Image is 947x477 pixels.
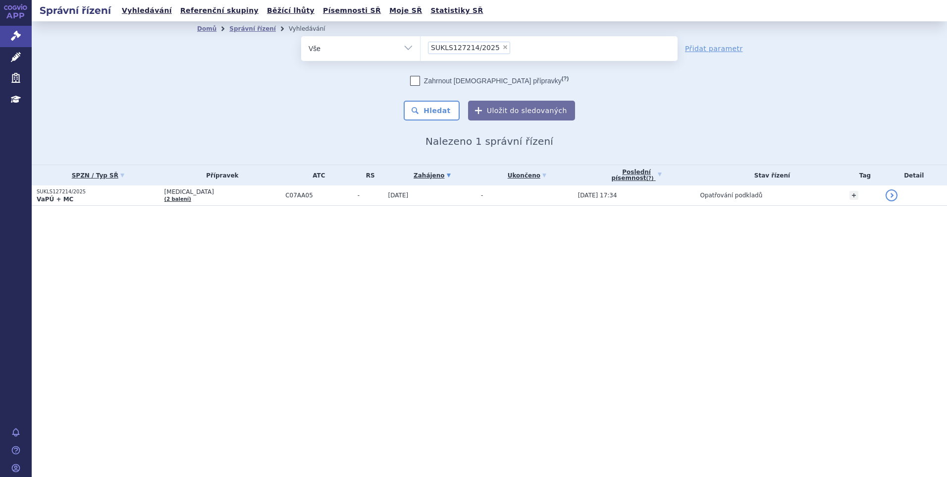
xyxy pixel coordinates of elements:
button: Uložit do sledovaných [468,101,575,120]
th: Přípravek [159,165,281,185]
label: Zahrnout [DEMOGRAPHIC_DATA] přípravky [410,76,569,86]
a: Správní řízení [229,25,276,32]
span: - [358,192,383,199]
span: SUKLS127214/2025 [431,44,500,51]
input: SUKLS127214/2025 [513,41,519,54]
span: [DATE] 17:34 [578,192,617,199]
a: Přidat parametr [685,44,743,54]
button: Hledat [404,101,460,120]
th: Stav řízení [695,165,844,185]
abbr: (?) [562,75,569,82]
li: Vyhledávání [289,21,338,36]
span: - [481,192,483,199]
a: Domů [197,25,216,32]
a: Moje SŘ [386,4,425,17]
a: Písemnosti SŘ [320,4,384,17]
a: Zahájeno [388,169,476,182]
a: Referenční skupiny [177,4,262,17]
th: Detail [881,165,947,185]
a: detail [886,189,897,201]
span: Nalezeno 1 správní řízení [425,135,553,147]
a: SPZN / Typ SŘ [37,169,159,182]
a: Poslednípísemnost(?) [578,165,695,185]
a: Ukončeno [481,169,573,182]
a: Statistiky SŘ [427,4,486,17]
h2: Správní řízení [32,3,119,17]
th: ATC [280,165,353,185]
span: C07AA05 [285,192,353,199]
abbr: (?) [646,176,654,181]
th: RS [353,165,383,185]
a: (2 balení) [164,196,191,202]
span: × [502,44,508,50]
span: [MEDICAL_DATA] [164,188,281,195]
p: SUKLS127214/2025 [37,188,159,195]
strong: VaPÚ + MC [37,196,73,203]
a: Běžící lhůty [264,4,317,17]
a: Vyhledávání [119,4,175,17]
a: + [849,191,858,200]
th: Tag [844,165,881,185]
span: Opatřování podkladů [700,192,762,199]
span: [DATE] [388,192,409,199]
